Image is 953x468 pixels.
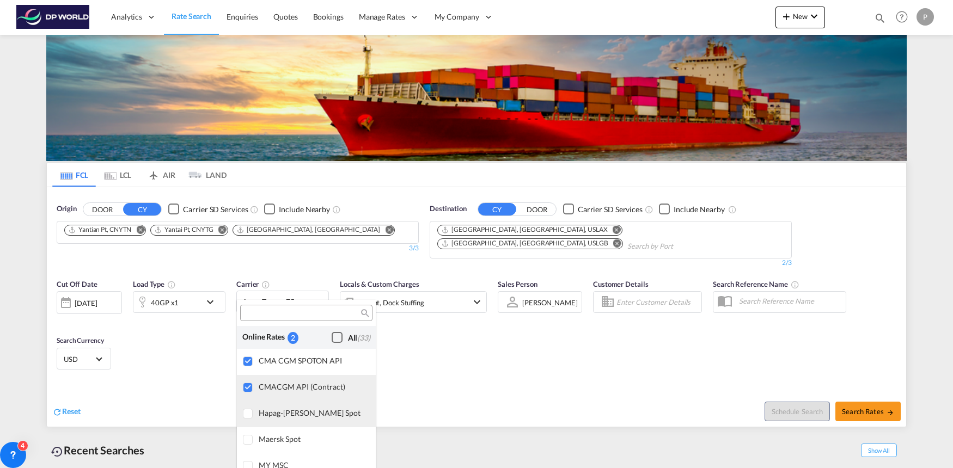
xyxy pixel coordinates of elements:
[360,309,368,317] md-icon: icon-magnify
[348,332,370,343] div: All
[259,434,367,444] div: Maersk Spot
[259,356,367,365] div: CMA CGM SPOTON API
[259,408,367,417] div: Hapag-Lloyd Spot
[288,332,298,343] div: 2
[259,382,367,391] div: CMACGM API (Contract)
[332,331,370,343] md-checkbox: Checkbox No Ink
[357,333,370,342] span: (33)
[242,331,288,343] div: Online Rates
